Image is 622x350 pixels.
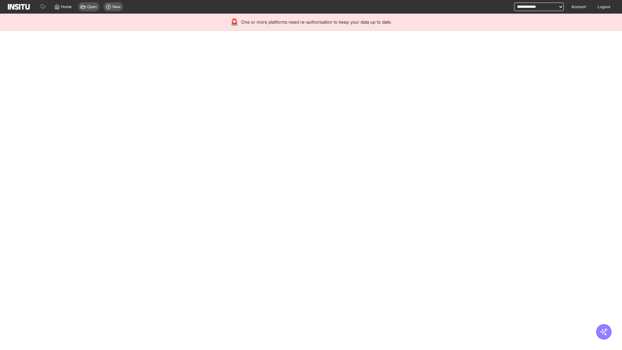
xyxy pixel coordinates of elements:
[61,4,72,9] span: Home
[8,4,30,10] img: Logo
[112,4,121,9] span: New
[87,4,97,9] span: Open
[241,19,392,25] span: One or more platforms need re-authorisation to keep your data up to date.
[230,17,238,27] div: 🚨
